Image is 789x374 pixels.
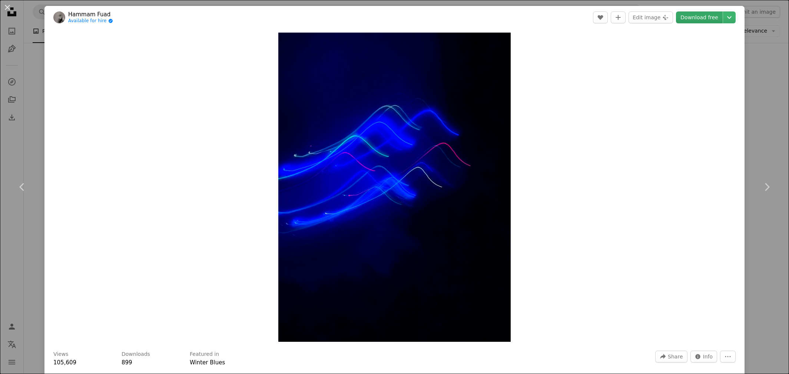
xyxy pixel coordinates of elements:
button: More Actions [720,351,736,363]
h3: Views [53,351,69,358]
a: Winter Blues [190,359,225,366]
img: a blurry photo of a blue light in the dark [278,33,510,342]
span: Share [668,351,683,362]
span: 899 [122,359,132,366]
button: Add to Collection [611,11,626,23]
button: Like [593,11,608,23]
a: Download free [676,11,723,23]
h3: Downloads [122,351,150,358]
button: Share this image [655,351,687,363]
button: Choose download size [723,11,736,23]
button: Zoom in on this image [278,33,510,342]
button: Stats about this image [690,351,717,363]
button: Edit image [629,11,673,23]
span: 105,609 [53,359,76,366]
a: Available for hire [68,18,113,24]
a: Next [745,151,789,223]
span: Info [703,351,713,362]
h3: Featured in [190,351,219,358]
a: Hammam Fuad [68,11,113,18]
img: Go to Hammam Fuad's profile [53,11,65,23]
